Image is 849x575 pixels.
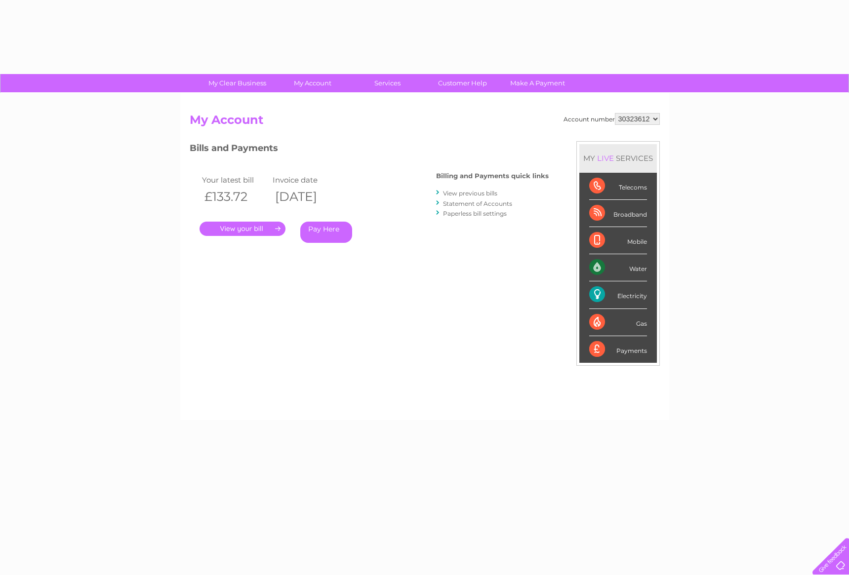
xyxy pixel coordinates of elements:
[589,281,647,308] div: Electricity
[197,74,278,92] a: My Clear Business
[589,336,647,363] div: Payments
[589,173,647,200] div: Telecoms
[300,222,352,243] a: Pay Here
[272,74,353,92] a: My Account
[443,200,512,207] a: Statement of Accounts
[589,200,647,227] div: Broadband
[200,187,271,207] th: £133.72
[190,141,549,158] h3: Bills and Payments
[589,227,647,254] div: Mobile
[595,153,616,163] div: LIVE
[422,74,503,92] a: Customer Help
[270,173,341,187] td: Invoice date
[443,210,507,217] a: Paperless bill settings
[436,172,549,180] h4: Billing and Payments quick links
[579,144,657,172] div: MY SERVICES
[589,309,647,336] div: Gas
[347,74,428,92] a: Services
[270,187,341,207] th: [DATE]
[589,254,647,281] div: Water
[190,113,660,132] h2: My Account
[443,190,497,197] a: View previous bills
[497,74,578,92] a: Make A Payment
[564,113,660,125] div: Account number
[200,222,285,236] a: .
[200,173,271,187] td: Your latest bill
